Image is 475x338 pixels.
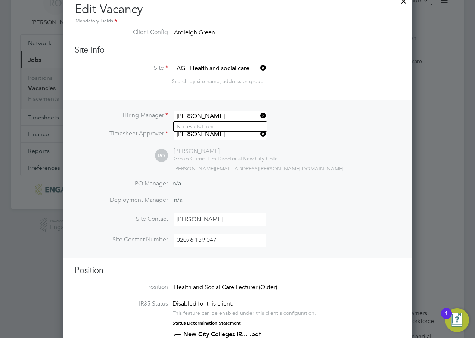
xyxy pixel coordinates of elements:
label: Timesheet Approver [75,130,168,138]
div: 1 [445,313,448,323]
h3: Position [75,265,400,276]
div: Mandatory Fields [75,17,400,25]
a: New City Colleges IR... .pdf [183,331,261,338]
div: [PERSON_NAME] [174,147,286,155]
li: No results found [174,122,267,131]
span: Disabled for this client. [173,300,233,307]
span: Search by site name, address or group [172,78,264,85]
div: This feature can be enabled under this client's configuration. [173,308,316,316]
label: PO Manager [75,180,168,188]
span: [PERSON_NAME][EMAIL_ADDRESS][PERSON_NAME][DOMAIN_NAME] [174,165,344,172]
span: Group Curriculum Director at [174,155,243,162]
input: Search for... [174,129,266,140]
h3: Site Info [75,45,400,56]
input: Search for... [174,111,266,122]
label: Site Contact [75,215,168,223]
span: Ardleigh Green [174,29,215,36]
label: IR35 Status [75,300,168,308]
div: New City College Limited [174,155,286,162]
label: Site [75,64,168,72]
span: n/a [173,180,181,187]
button: Open Resource Center, 1 new notification [445,308,469,332]
span: n/a [174,196,183,204]
label: Position [75,283,168,291]
h2: Edit Vacancy [75,1,400,25]
label: Client Config [75,28,168,36]
strong: Status Determination Statement [173,320,241,326]
span: Health and Social Care Lecturer (Outer) [174,284,277,291]
span: RO [155,149,168,162]
input: Search for... [174,63,266,74]
label: Deployment Manager [75,196,168,204]
label: Site Contact Number [75,236,168,244]
label: Hiring Manager [75,112,168,119]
